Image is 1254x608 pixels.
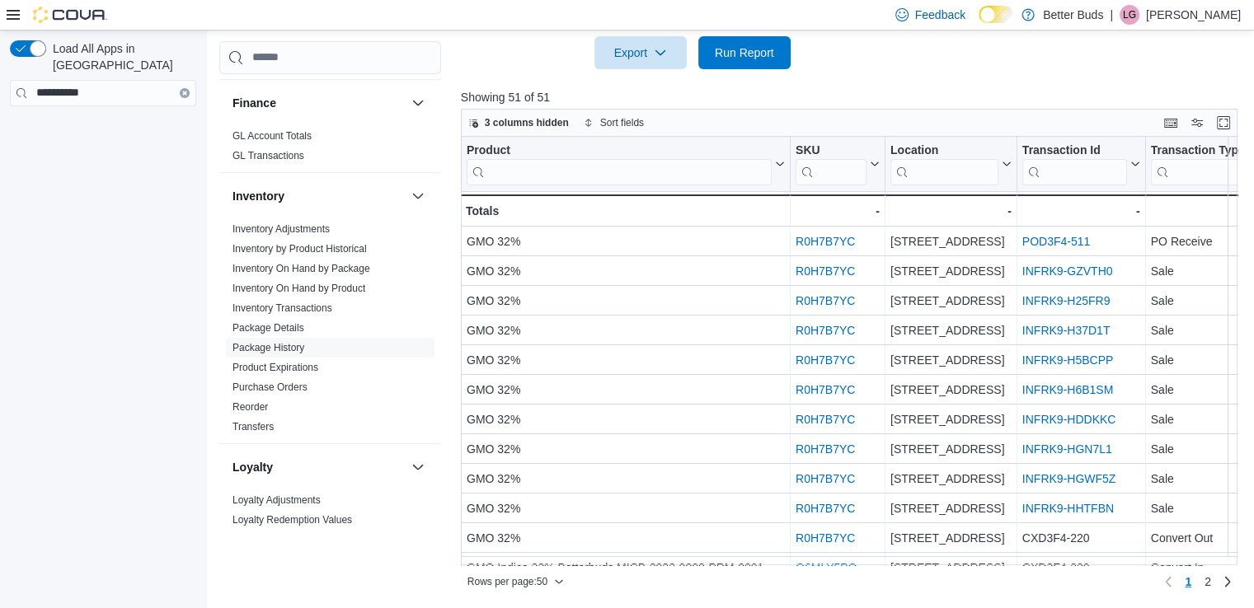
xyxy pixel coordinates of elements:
[715,44,774,61] span: Run Report
[915,7,965,23] span: Feedback
[466,201,785,221] div: Totals
[890,320,1012,340] div: [STREET_ADDRESS]
[890,143,998,185] div: Location
[232,243,367,255] a: Inventory by Product Historical
[594,36,687,69] button: Export
[467,380,785,400] div: GMO 32%
[232,322,304,334] a: Package Details
[232,342,304,353] a: Package History
[1205,573,1211,590] span: 2
[890,350,1012,370] div: [STREET_ADDRESS]
[232,341,304,354] span: Package History
[796,383,855,396] a: R0H7B7YC
[232,302,332,314] a: Inventory Transactions
[1022,442,1112,456] a: INFRK9-HGN7L1
[467,350,785,370] div: GMO 32%
[1022,143,1127,185] div: Transaction Id URL
[890,380,1012,400] div: [STREET_ADDRESS]
[1022,528,1140,548] div: CXD3F4-220
[467,143,785,185] button: Product
[890,528,1012,548] div: [STREET_ADDRESS]
[890,232,1012,251] div: [STREET_ADDRESS]
[890,261,1012,281] div: [STREET_ADDRESS]
[796,531,855,545] a: R0H7B7YC
[1022,143,1140,185] button: Transaction Id
[232,95,276,111] h3: Finance
[600,116,644,129] span: Sort fields
[1022,558,1140,578] div: CXD3F4-220
[1022,472,1116,485] a: INFRK9-HGWF5Z
[232,150,304,161] a: GL Transactions
[979,6,1013,23] input: Dark Mode
[1043,5,1103,25] p: Better Buds
[461,572,571,592] button: Rows per page:50
[890,409,1012,429] div: [STREET_ADDRESS]
[232,95,405,111] button: Finance
[232,188,284,204] h3: Inventory
[467,320,785,340] div: GMO 32%
[796,143,867,185] div: SKU URL
[467,528,785,548] div: GMO 32%
[1022,324,1111,337] a: INFRK9-H37D1T
[467,409,785,429] div: GMO 32%
[698,36,791,69] button: Run Report
[232,420,274,433] span: Transfers
[1185,573,1191,590] span: 1
[1150,143,1253,185] div: Transaction Type
[796,442,855,456] a: R0H7B7YC
[232,321,304,334] span: Package Details
[408,93,428,113] button: Finance
[1158,568,1238,595] nav: Pagination for preceding grid
[467,143,772,185] div: Product
[1158,572,1178,592] button: Previous page
[890,201,1012,221] div: -
[180,88,190,98] button: Clear input
[232,401,268,413] a: Reorder
[1198,568,1218,595] a: Page 2 of 2
[467,291,785,311] div: GMO 32%
[1022,353,1113,367] a: INFRK9-H5BCPP
[219,126,441,172] div: Finance
[796,561,857,574] a: Q6MLY5PQ
[10,110,196,149] nav: Complex example
[232,129,312,143] span: GL Account Totals
[408,457,428,477] button: Loyalty
[46,40,196,73] span: Load All Apps in [GEOGRAPHIC_DATA]
[232,494,321,506] a: Loyalty Adjustments
[1022,383,1113,396] a: INFRK9-H6B1SM
[890,558,1012,578] div: [STREET_ADDRESS]
[1022,143,1127,158] div: Transaction Id
[1187,113,1207,133] button: Display options
[232,361,318,374] span: Product Expirations
[1022,413,1116,426] a: INFRK9-HDDKKC
[890,291,1012,311] div: [STREET_ADDRESS]
[890,439,1012,459] div: [STREET_ADDRESS]
[232,283,365,294] a: Inventory On Hand by Product
[232,362,318,373] a: Product Expirations
[796,502,855,515] a: R0H7B7YC
[1022,294,1111,307] a: INFRK9-H25FR9
[232,222,330,236] span: Inventory Adjustments
[232,263,370,274] a: Inventory On Hand by Package
[1178,568,1198,595] button: Page 1 of 2
[1022,502,1114,515] a: INFRK9-HHTFBN
[232,282,365,295] span: Inventory On Hand by Product
[890,469,1012,489] div: [STREET_ADDRESS]
[232,223,330,235] a: Inventory Adjustments
[796,413,855,426] a: R0H7B7YC
[232,513,352,526] span: Loyalty Redemption Values
[219,490,441,536] div: Loyalty
[890,143,998,158] div: Location
[890,143,1012,185] button: Location
[1214,113,1233,133] button: Enter fullscreen
[232,149,304,162] span: GL Transactions
[890,498,1012,518] div: [STREET_ADDRESS]
[467,232,785,251] div: GMO 32%
[1146,5,1241,25] p: [PERSON_NAME]
[232,421,274,433] a: Transfers
[232,242,367,255] span: Inventory by Product Historical
[467,469,785,489] div: GMO 32%
[462,113,575,133] button: 3 columns hidden
[232,188,405,204] button: Inventory
[467,498,785,518] div: GMO 32%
